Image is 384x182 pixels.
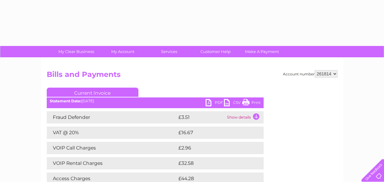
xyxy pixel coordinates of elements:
a: Print [242,99,261,108]
td: £16.67 [177,127,251,139]
a: Make A Payment [237,46,287,57]
td: £3.51 [177,111,225,123]
td: VAT @ 20% [47,127,177,139]
div: [DATE] [47,99,264,103]
td: VOIP Rental Charges [47,157,177,169]
a: Customer Help [190,46,241,57]
td: £32.58 [177,157,251,169]
b: Statement Date: [50,99,81,103]
td: Show details [225,111,264,123]
a: Current Invoice [47,88,138,97]
div: Account number [283,70,338,78]
h2: Bills and Payments [47,70,338,82]
a: My Clear Business [51,46,101,57]
a: CSV [224,99,242,108]
td: Fraud Defender [47,111,177,123]
a: PDF [206,99,224,108]
td: VOIP Call Charges [47,142,177,154]
a: Services [144,46,194,57]
a: My Account [97,46,148,57]
td: £2.96 [177,142,250,154]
